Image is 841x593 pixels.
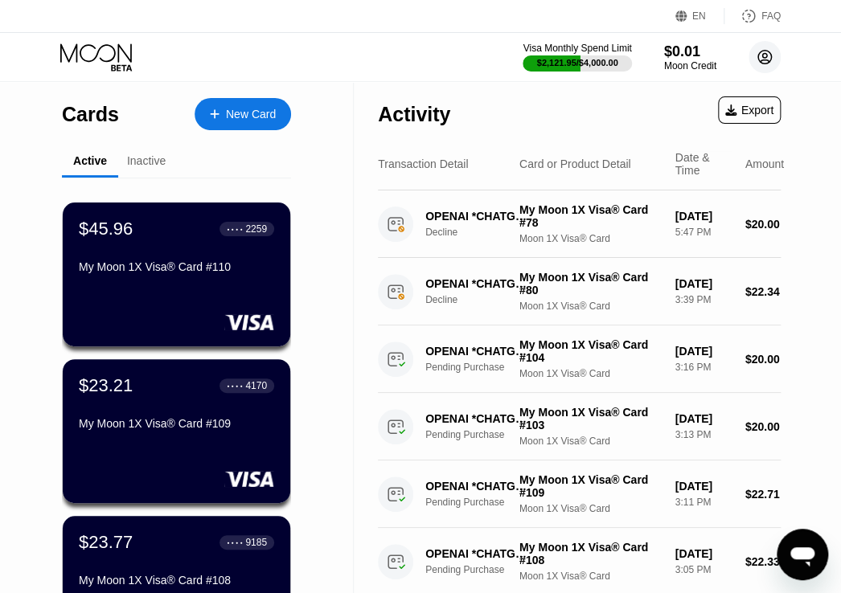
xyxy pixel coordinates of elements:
div: $45.96 [79,219,133,239]
div: New Card [195,98,291,130]
div: Moon 1X Visa® Card [519,436,663,447]
div: Cards [62,103,119,126]
div: 3:13 PM [675,429,732,440]
div: Pending Purchase [425,497,541,508]
div: $20.00 [745,353,781,366]
div: $20.00 [745,420,781,433]
div: Active [73,154,107,167]
div: Visa Monthly Spend Limit$2,121.95/$4,000.00 [523,43,631,72]
div: [DATE] [675,210,732,223]
div: Amount [745,157,784,170]
div: OPENAI *CHATGPT SUBSCR [PHONE_NUMBER] US [425,345,533,358]
div: 9185 [245,537,267,548]
div: Inactive [127,154,166,167]
div: OPENAI *CHATGPT SUBSCR [PHONE_NUMBER] USPending PurchaseMy Moon 1X Visa® Card #104Moon 1X Visa® C... [378,325,781,393]
div: $23.77 [79,532,133,553]
div: Export [725,104,773,117]
div: Transaction Detail [378,157,468,170]
div: 3:05 PM [675,564,732,575]
div: ● ● ● ● [227,227,243,231]
div: OPENAI *CHATGPT SUBSCR [PHONE_NUMBER] IEDeclineMy Moon 1X Visa® Card #80Moon 1X Visa® Card[DATE]3... [378,258,781,325]
div: $0.01Moon Credit [664,43,716,72]
div: $22.71 [745,488,781,501]
div: Moon 1X Visa® Card [519,503,663,514]
div: New Card [226,108,276,121]
div: OPENAI *CHATGPT SUBSCR [PHONE_NUMBER] USDeclineMy Moon 1X Visa® Card #78Moon 1X Visa® Card[DATE]5... [378,190,781,258]
div: $45.96● ● ● ●2259My Moon 1X Visa® Card #110 [63,202,290,346]
div: Pending Purchase [425,564,541,575]
div: OPENAI *CHATGPT SUBSCR [PHONE_NUMBER] USPending PurchaseMy Moon 1X Visa® Card #103Moon 1X Visa® C... [378,393,781,460]
div: Moon 1X Visa® Card [519,368,663,379]
div: Visa Monthly Spend Limit [523,43,631,54]
div: Moon 1X Visa® Card [519,301,663,312]
div: $23.21● ● ● ●4170My Moon 1X Visa® Card #109 [63,359,290,503]
div: [DATE] [675,480,732,493]
div: $22.34 [745,285,781,298]
div: 2259 [245,223,267,235]
div: OPENAI *CHATGPT SUBSCR [PHONE_NUMBER] IEPending PurchaseMy Moon 1X Visa® Card #109Moon 1X Visa® C... [378,460,781,528]
div: EN [692,10,706,22]
div: [DATE] [675,345,732,358]
div: Moon 1X Visa® Card [519,233,663,244]
div: [DATE] [675,277,732,290]
div: Moon 1X Visa® Card [519,571,663,582]
div: OPENAI *CHATGPT SUBSCR [PHONE_NUMBER] US [425,210,533,223]
div: 5:47 PM [675,227,732,238]
div: My Moon 1X Visa® Card #103 [519,406,663,431]
div: Decline [425,294,541,305]
div: FAQ [761,10,781,22]
div: Pending Purchase [425,362,541,373]
div: 3:39 PM [675,294,732,305]
div: $0.01 [664,43,716,60]
div: OPENAI *CHATGPT SUBSCR [PHONE_NUMBER] IE [425,277,533,290]
div: Decline [425,227,541,238]
div: My Moon 1X Visa® Card #110 [79,260,274,273]
div: My Moon 1X Visa® Card #80 [519,271,663,296]
div: My Moon 1X Visa® Card #78 [519,203,663,229]
div: OPENAI *CHATGPT SUBSCR [PHONE_NUMBER] US [425,412,533,425]
div: My Moon 1X Visa® Card #108 [79,574,274,587]
div: [DATE] [675,412,732,425]
div: 3:11 PM [675,497,732,508]
iframe: Button to launch messaging window [777,529,828,580]
div: ● ● ● ● [227,383,243,388]
div: Moon Credit [664,60,716,72]
div: $2,121.95 / $4,000.00 [537,58,618,67]
div: 3:16 PM [675,362,732,373]
div: My Moon 1X Visa® Card #109 [519,473,663,499]
div: My Moon 1X Visa® Card #104 [519,338,663,364]
div: OPENAI *CHATGPT SUBSCR [PHONE_NUMBER] IE [425,547,533,560]
div: OPENAI *CHATGPT SUBSCR [PHONE_NUMBER] IE [425,480,533,493]
div: FAQ [724,8,781,24]
div: Export [718,96,781,124]
div: [DATE] [675,547,732,560]
div: $22.33 [745,555,781,568]
div: My Moon 1X Visa® Card #109 [79,417,274,430]
div: My Moon 1X Visa® Card #108 [519,541,663,566]
div: Card or Product Detail [519,157,631,170]
div: Pending Purchase [425,429,541,440]
div: $23.21 [79,375,133,396]
div: Date & Time [675,151,732,177]
div: ● ● ● ● [227,540,243,545]
div: Activity [378,103,450,126]
div: EN [675,8,724,24]
div: $20.00 [745,218,781,231]
div: 4170 [245,380,267,391]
